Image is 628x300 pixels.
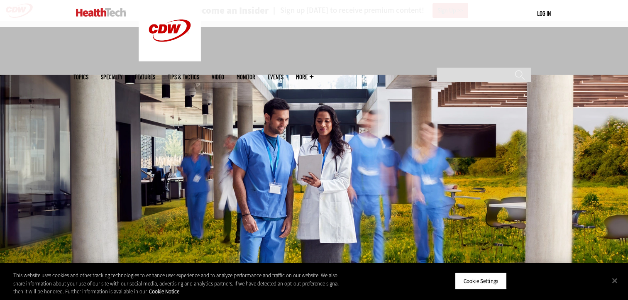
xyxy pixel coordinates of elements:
div: This website uses cookies and other tracking technologies to enhance user experience and to analy... [13,271,345,296]
a: MonITor [237,74,255,80]
span: More [296,74,313,80]
a: CDW [139,55,201,63]
button: Cookie Settings [455,272,507,290]
a: Log in [537,10,551,17]
div: User menu [537,9,551,18]
a: Tips & Tactics [168,74,199,80]
a: Events [268,74,283,80]
a: Features [135,74,155,80]
img: Home [76,8,126,17]
button: Close [606,271,624,290]
a: Video [212,74,224,80]
span: Topics [73,74,88,80]
a: More information about your privacy [149,288,179,295]
span: Specialty [101,74,122,80]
